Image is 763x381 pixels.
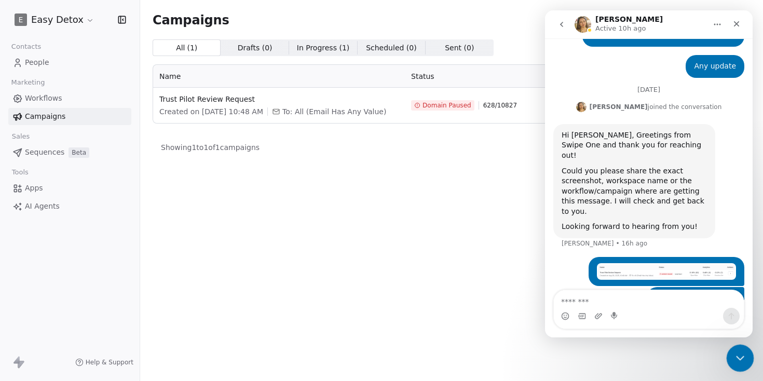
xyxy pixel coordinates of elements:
[483,101,517,110] span: 628 / 10827
[25,93,62,104] span: Workflows
[25,201,60,212] span: AI Agents
[238,43,272,53] span: Drafts ( 0 )
[153,12,229,27] span: Campaigns
[86,358,133,366] span: Help & Support
[535,65,709,88] th: Analytics
[25,147,64,158] span: Sequences
[297,43,350,53] span: In Progress ( 1 )
[153,65,405,88] th: Name
[8,108,131,125] a: Campaigns
[161,142,260,153] span: Showing 1 to 1 of 1 campaigns
[8,90,131,107] a: Workflows
[8,54,131,71] a: People
[7,129,34,144] span: Sales
[282,106,386,117] span: To: All (Email Has Any Value)
[445,43,474,53] span: Sent ( 0 )
[12,11,97,29] button: EEasy Detox
[545,10,753,337] iframe: Intercom live chat
[8,198,131,215] a: AI Agents
[7,165,33,180] span: Tools
[75,358,133,366] a: Help & Support
[7,75,49,90] span: Marketing
[19,15,23,25] span: E
[366,43,417,53] span: Scheduled ( 0 )
[8,144,131,161] a: SequencesBeta
[25,57,49,68] span: People
[7,39,46,55] span: Contacts
[31,13,84,26] span: Easy Detox
[8,180,131,197] a: Apps
[405,65,535,88] th: Status
[423,101,471,110] span: Domain Paused
[727,345,754,372] iframe: Intercom live chat
[25,183,43,194] span: Apps
[25,111,65,122] span: Campaigns
[159,94,399,104] span: Trust Pilot Review Request
[69,147,89,158] span: Beta
[159,106,263,117] span: Created on [DATE] 10:48 AM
